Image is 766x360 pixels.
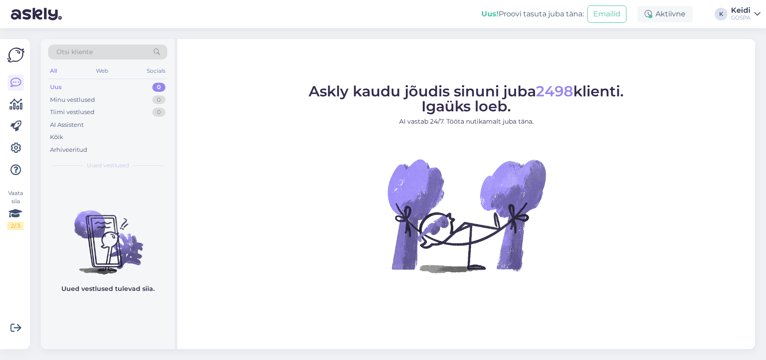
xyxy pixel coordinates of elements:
p: Uued vestlused tulevad siia. [61,284,155,294]
img: Askly Logo [7,46,25,64]
div: All [48,65,59,77]
div: GOSPA [731,14,751,21]
img: No chats [41,194,175,276]
div: Vaata siia [7,189,24,230]
div: 0 [152,108,165,117]
span: 2498 [536,82,573,100]
div: Web [94,65,110,77]
button: Emailid [587,5,626,23]
a: KeidiGOSPA [731,7,761,21]
div: Aktiivne [637,6,693,22]
div: AI Assistent [50,120,84,130]
span: Uued vestlused [87,161,129,170]
div: Kõik [50,133,63,142]
b: Uus! [481,10,499,18]
p: AI vastab 24/7. Tööta nutikamalt juba täna. [309,117,624,126]
div: 0 [152,83,165,92]
span: Otsi kliente [56,47,93,57]
div: Tiimi vestlused [50,108,95,117]
div: K [715,8,727,20]
span: Askly kaudu jõudis sinuni juba klienti. Igaüks loeb. [309,82,624,115]
div: Uus [50,83,62,92]
div: Keidi [731,7,751,14]
div: 2 / 3 [7,222,24,230]
div: Proovi tasuta juba täna: [481,9,584,20]
div: 0 [152,95,165,105]
div: Minu vestlused [50,95,95,105]
div: Arhiveeritud [50,145,87,155]
div: Socials [145,65,167,77]
img: No Chat active [385,134,548,297]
